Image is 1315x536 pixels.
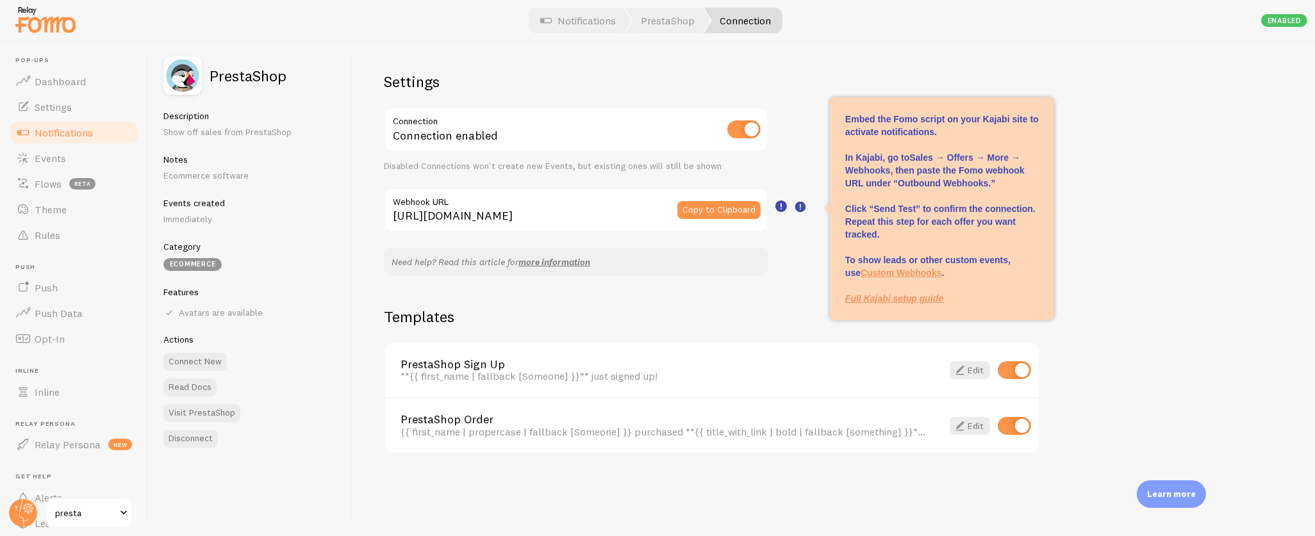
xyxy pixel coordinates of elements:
a: Notifications [8,120,140,145]
p: Learn more [1147,488,1196,500]
a: Full Kajabi setup guide [845,293,943,304]
img: fomo_icons_prestashop.svg [163,56,202,95]
p: Ecommerce software [163,169,337,182]
svg: <p>To connect Fomo with ClickFunnels, copy your webhook URL from here.<br><br>Paste it into your ... [795,202,806,213]
span: Rules [35,229,60,241]
a: Edit [950,361,990,379]
span: presta [55,505,116,521]
svg: <p>Embed the Fomo script on your Kajabi site to activate notifications.<br><br>In Kajabi, go to <... [775,200,787,212]
span: Push Data [35,307,83,320]
span: Push [35,281,58,294]
span: Theme [35,203,67,216]
a: Relay Persona new [8,432,140,457]
a: Alerts [8,485,140,510]
h2: PrestaShop [210,68,286,83]
a: Read Docs [163,378,217,396]
span: Relay Persona [15,420,140,428]
a: Settings [8,94,140,120]
h2: Settings [384,72,768,92]
button: Connect New [163,353,227,371]
h5: Category [163,241,337,252]
p: Need help? Read this article for [392,256,761,268]
a: Opt-In [8,326,140,352]
button: Copy to Clipboard [677,201,761,219]
span: Inline [15,367,140,375]
strong: Sales → Offers → More → Webhooks [845,152,1020,175]
a: Edit [950,417,990,435]
span: Notifications [35,126,93,139]
img: fomo-relay-logo-orange.svg [13,3,78,36]
a: Dashboard [8,69,140,94]
a: Custom Webhooks [861,268,942,278]
span: Settings [35,101,72,113]
h5: Actions [163,334,337,345]
a: more information [518,256,590,268]
span: new [108,439,132,450]
span: Inline [35,386,60,398]
label: Webhook URL [384,188,768,209]
span: beta [69,178,95,190]
a: Push [8,275,140,300]
p: Immediately [163,213,337,225]
span: Alerts [35,491,62,504]
a: PrestaShop Order [401,414,927,425]
h2: Templates [384,307,1040,327]
span: Events [35,152,66,165]
a: Visit PrestaShop [163,404,240,422]
div: Connection enabled [384,107,768,154]
h5: Features [163,286,337,298]
a: PrestaShop Sign Up [401,359,927,370]
h5: Events created [163,197,337,209]
span: Flows [35,177,62,190]
a: Push Data [8,300,140,326]
a: presta [46,498,133,528]
div: eCommerce [163,258,222,271]
a: Theme [8,197,140,222]
span: Relay Persona [35,438,101,451]
div: Learn more [1137,480,1206,508]
span: Pop-ups [15,56,140,65]
div: **{{ first_name | fallback [Someone] }}** just signed up! [401,370,927,382]
span: Opt-In [35,332,65,345]
div: {{ first_name | propercase | fallback [Someone] }} purchased **{{ title_with_link | bold | fallba... [401,426,927,437]
a: Flows beta [8,171,140,197]
span: Dashboard [35,75,86,88]
span: Push [15,263,140,272]
p: Show off sales from PrestaShop [163,126,337,138]
div: Disabled Connections won't create new Events, but existing ones will still be shown [384,161,768,172]
a: Events [8,145,140,171]
p: Embed the Fomo script on your Kajabi site to activate notifications. In Kajabi, go to , then past... [845,113,1039,305]
div: Avatars are available [163,307,337,318]
button: Disconnect [163,430,218,448]
a: Rules [8,222,140,248]
h5: Description [163,110,337,122]
span: Get Help [15,473,140,481]
h5: Notes [163,154,337,165]
a: Inline [8,379,140,405]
